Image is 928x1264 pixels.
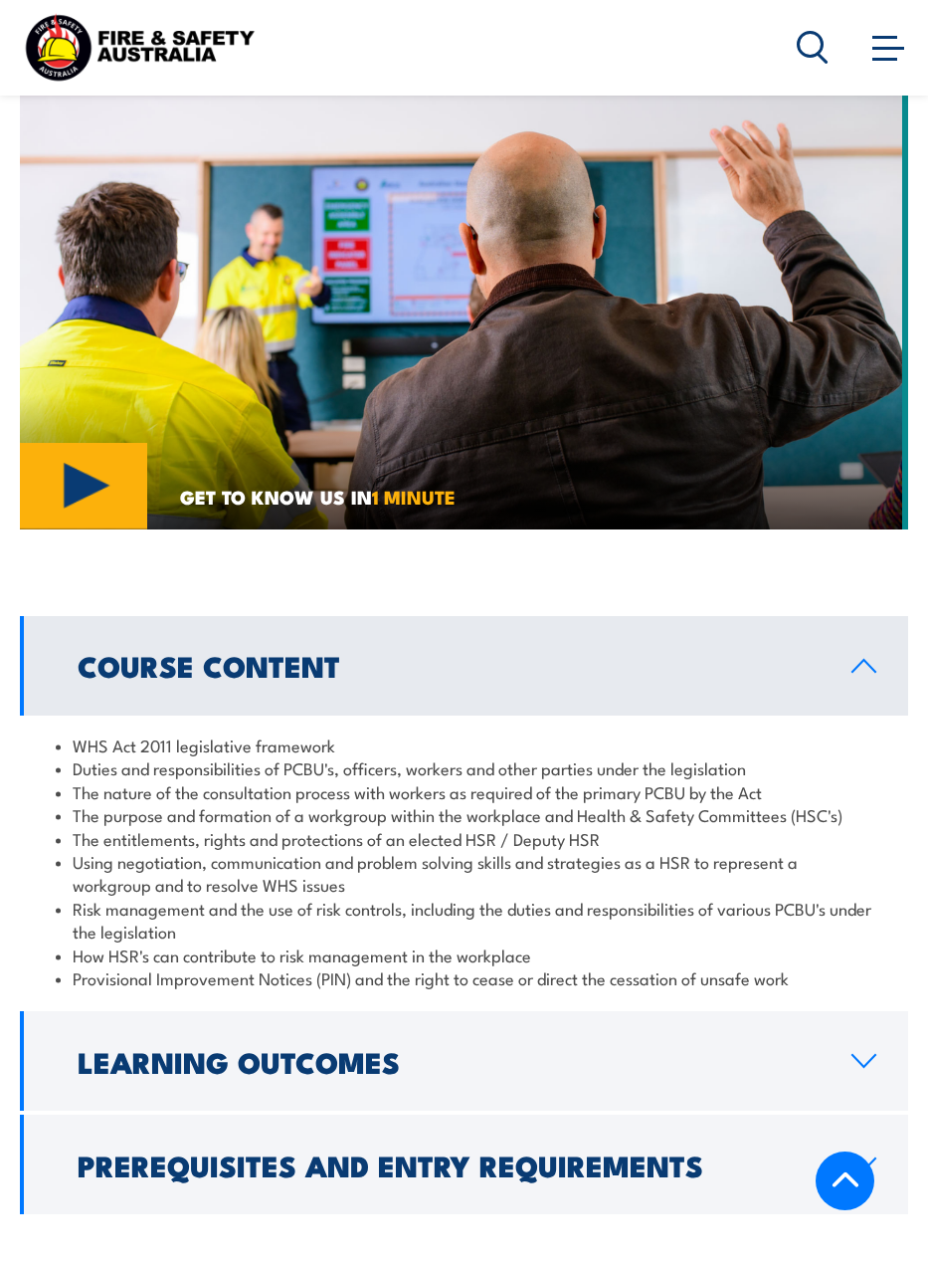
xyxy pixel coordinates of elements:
li: WHS Act 2011 legislative framework [56,734,872,756]
li: The nature of the consultation process with workers as required of the primary PCBU by the Act [56,780,872,803]
li: The entitlements, rights and protections of an elected HSR / Deputy HSR [56,827,872,850]
a: Prerequisites and Entry Requirements [20,1115,908,1214]
li: The purpose and formation of a workgroup within the workplace and Health & Safety Committees (HSC's) [56,803,872,826]
a: Learning Outcomes [20,1011,908,1111]
li: Duties and responsibilities of PCBU's, officers, workers and other parties under the legislation [56,756,872,779]
h2: Prerequisites and Entry Requirements [78,1152,820,1177]
h2: Course Content [78,652,820,678]
h2: Learning Outcomes [78,1048,820,1074]
li: How HSR's can contribute to risk management in the workplace [56,944,872,966]
li: Risk management and the use of risk controls, including the duties and responsibilities of variou... [56,897,872,944]
strong: 1 MINUTE [372,482,456,511]
li: Provisional Improvement Notices (PIN) and the right to cease or direct the cessation of unsafe work [56,966,872,989]
span: GET TO KNOW US IN [180,488,456,506]
li: Using negotiation, communication and problem solving skills and strategies as a HSR to represent ... [56,850,872,897]
a: Course Content [20,616,908,716]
